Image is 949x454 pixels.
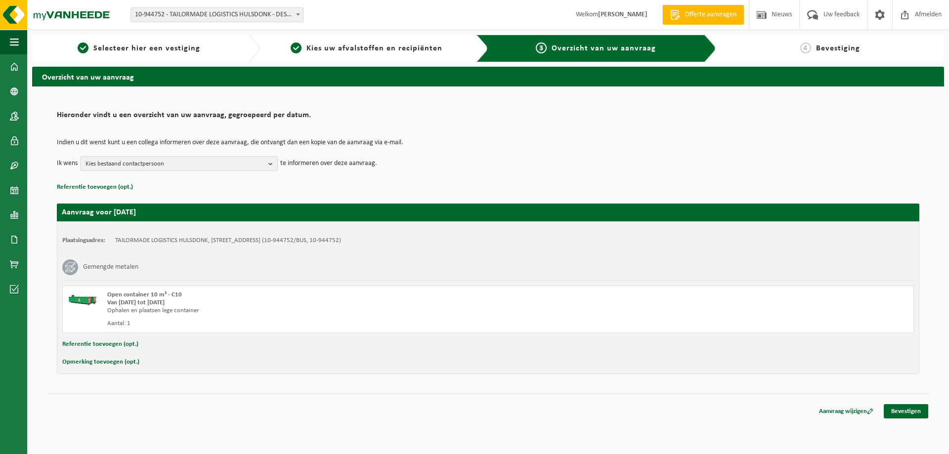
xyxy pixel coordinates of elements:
span: 4 [800,42,811,53]
span: 3 [536,42,547,53]
strong: Plaatsingsadres: [62,237,105,244]
button: Kies bestaand contactpersoon [80,156,278,171]
span: 10-944752 - TAILORMADE LOGISTICS HULSDONK - DESTELDONK [130,7,303,22]
button: Referentie toevoegen (opt.) [57,181,133,194]
h2: Overzicht van uw aanvraag [32,67,944,86]
h2: Hieronder vindt u een overzicht van uw aanvraag, gegroepeerd per datum. [57,111,919,124]
div: Ophalen en plaatsen lege container [107,307,528,315]
h3: Gemengde metalen [83,259,138,275]
div: Aantal: 1 [107,320,528,328]
span: Overzicht van uw aanvraag [552,44,656,52]
span: 10-944752 - TAILORMADE LOGISTICS HULSDONK - DESTELDONK [131,8,303,22]
span: Kies bestaand contactpersoon [86,157,264,171]
span: Kies uw afvalstoffen en recipiënten [306,44,442,52]
strong: Aanvraag voor [DATE] [62,208,136,216]
a: 2Kies uw afvalstoffen en recipiënten [265,42,468,54]
span: Open container 10 m³ - C10 [107,291,182,298]
p: Indien u dit wenst kunt u een collega informeren over deze aanvraag, die ontvangt dan een kopie v... [57,139,919,146]
td: TAILORMADE LOGISTICS HULSDONK, [STREET_ADDRESS] (10-944752/BUS, 10-944752) [115,237,341,245]
button: Opmerking toevoegen (opt.) [62,356,139,369]
strong: Van [DATE] tot [DATE] [107,299,165,306]
p: te informeren over deze aanvraag. [280,156,377,171]
p: Ik wens [57,156,78,171]
a: Bevestigen [884,404,928,418]
span: Offerte aanvragen [683,10,739,20]
a: Offerte aanvragen [662,5,744,25]
span: Selecteer hier een vestiging [93,44,200,52]
a: Aanvraag wijzigen [812,404,881,418]
img: HK-XC-10-GN-00.png [68,291,97,306]
span: 1 [78,42,88,53]
span: Bevestiging [816,44,860,52]
button: Referentie toevoegen (opt.) [62,338,138,351]
strong: [PERSON_NAME] [598,11,647,18]
a: 1Selecteer hier een vestiging [37,42,240,54]
span: 2 [291,42,302,53]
